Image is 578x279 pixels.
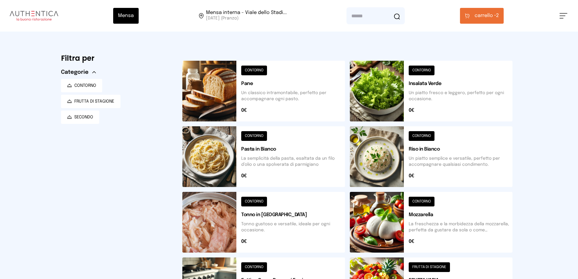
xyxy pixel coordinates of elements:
h6: Filtra per [61,53,173,63]
span: Categorie [61,68,89,77]
span: CONTORNO [74,83,96,89]
button: carrello •2 [460,8,504,24]
img: logo.8f33a47.png [10,11,58,21]
button: Categorie [61,68,96,77]
span: 2 [475,12,499,19]
span: FRUTTA DI STAGIONE [74,98,114,104]
span: SECONDO [74,114,93,120]
button: FRUTTA DI STAGIONE [61,95,120,108]
span: carrello • [475,12,496,19]
span: [DATE] (Pranzo) [206,15,287,21]
button: CONTORNO [61,79,102,92]
span: Viale dello Stadio, 77, 05100 Terni TR, Italia [206,10,287,21]
button: Mensa [113,8,139,24]
button: SECONDO [61,111,99,124]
